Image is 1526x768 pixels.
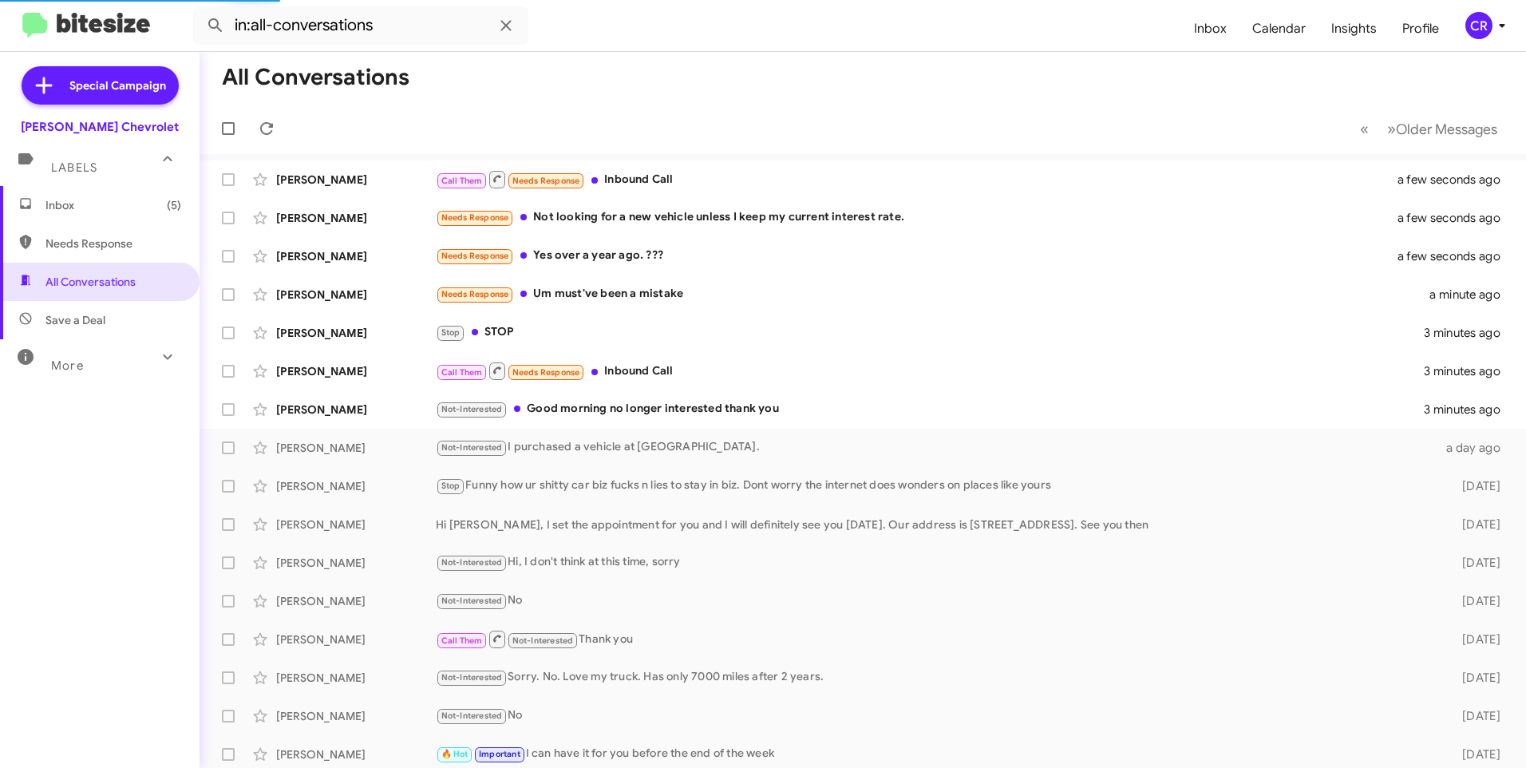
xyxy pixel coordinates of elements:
[276,440,436,456] div: [PERSON_NAME]
[1437,440,1513,456] div: a day ago
[1452,12,1508,39] button: CR
[276,325,436,341] div: [PERSON_NAME]
[436,208,1417,227] div: Not looking for a new vehicle unless I keep my current interest rate.
[276,172,436,188] div: [PERSON_NAME]
[1429,287,1513,303] div: a minute ago
[1360,119,1369,139] span: «
[1239,6,1318,52] a: Calendar
[1465,12,1492,39] div: CR
[436,517,1437,532] div: Hi [PERSON_NAME], I set the appointment for you and I will definitely see you [DATE]. Our address...
[436,438,1437,457] div: I purchased a vehicle at [GEOGRAPHIC_DATA].
[276,631,436,647] div: [PERSON_NAME]
[512,367,580,378] span: Needs Response
[441,367,483,378] span: Call Them
[1378,113,1507,145] button: Next
[276,287,436,303] div: [PERSON_NAME]
[436,707,1437,725] div: No
[45,312,105,328] span: Save a Deal
[1417,248,1513,264] div: a few seconds ago
[1437,517,1513,532] div: [DATE]
[436,592,1437,610] div: No
[1318,6,1390,52] a: Insights
[436,285,1429,303] div: Um must've been a mistake
[436,629,1437,649] div: Thank you
[436,361,1424,381] div: Inbound Call
[51,358,84,373] span: More
[1437,670,1513,686] div: [DATE]
[1417,210,1513,226] div: a few seconds ago
[1417,172,1513,188] div: a few seconds ago
[436,745,1437,763] div: I can have it for you before the end of the week
[436,247,1417,265] div: Yes over a year ago. ???
[276,593,436,609] div: [PERSON_NAME]
[51,160,97,175] span: Labels
[1424,402,1513,418] div: 3 minutes ago
[45,274,136,290] span: All Conversations
[436,400,1424,418] div: Good morning no longer interested thank you
[441,327,461,338] span: Stop
[1424,363,1513,379] div: 3 minutes ago
[1181,6,1239,52] a: Inbox
[276,478,436,494] div: [PERSON_NAME]
[436,553,1437,572] div: Hi, I don't think at this time, sorry
[441,711,503,721] span: Not-Interested
[45,197,181,213] span: Inbox
[436,323,1424,342] div: STOP
[1437,708,1513,724] div: [DATE]
[436,169,1417,189] div: Inbound Call
[276,555,436,571] div: [PERSON_NAME]
[1424,325,1513,341] div: 3 minutes ago
[276,210,436,226] div: [PERSON_NAME]
[222,65,409,90] h1: All Conversations
[512,176,580,186] span: Needs Response
[441,596,503,606] span: Not-Interested
[1387,119,1396,139] span: »
[441,749,468,759] span: 🔥 Hot
[441,176,483,186] span: Call Them
[167,197,181,213] span: (5)
[479,749,520,759] span: Important
[441,672,503,683] span: Not-Interested
[1437,631,1513,647] div: [DATE]
[441,289,509,299] span: Needs Response
[276,670,436,686] div: [PERSON_NAME]
[1351,113,1507,145] nav: Page navigation example
[276,248,436,264] div: [PERSON_NAME]
[441,481,461,491] span: Stop
[1437,478,1513,494] div: [DATE]
[441,635,483,646] span: Call Them
[276,746,436,762] div: [PERSON_NAME]
[22,66,179,105] a: Special Campaign
[1437,555,1513,571] div: [DATE]
[21,119,179,135] div: [PERSON_NAME] Chevrolet
[69,77,166,93] span: Special Campaign
[1350,113,1378,145] button: Previous
[436,477,1437,495] div: Funny how ur shitty car biz fucks n lies to stay in biz. Dont worry the internet does wonders on ...
[1437,746,1513,762] div: [DATE]
[45,236,181,251] span: Needs Response
[512,635,574,646] span: Not-Interested
[441,251,509,261] span: Needs Response
[436,668,1437,687] div: Sorry. No. Love my truck. Has only 7000 miles after 2 years.
[276,517,436,532] div: [PERSON_NAME]
[276,363,436,379] div: [PERSON_NAME]
[193,6,528,45] input: Search
[1396,121,1497,138] span: Older Messages
[441,404,503,414] span: Not-Interested
[276,402,436,418] div: [PERSON_NAME]
[441,212,509,223] span: Needs Response
[276,708,436,724] div: [PERSON_NAME]
[441,557,503,568] span: Not-Interested
[441,442,503,453] span: Not-Interested
[1390,6,1452,52] a: Profile
[1437,593,1513,609] div: [DATE]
